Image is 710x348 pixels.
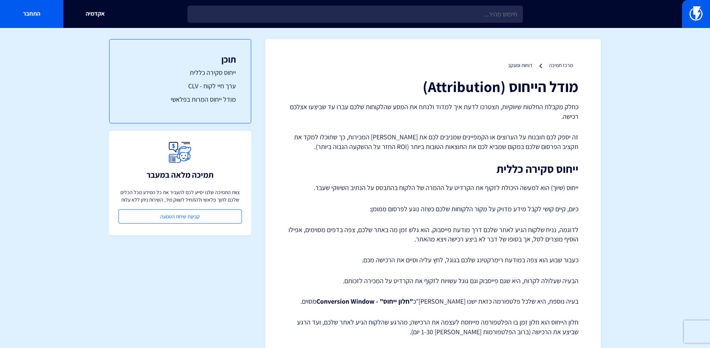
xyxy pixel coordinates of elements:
p: כיום, קיים קושי לקבל מידע מדויק על מקור הלקוחות שלכם כשזה נוגע לפרסום ממומן: [288,204,578,214]
p: זה יספק לכם תובנות על הערוצים או הקמפיינים שמניבים לכם את [PERSON_NAME] המכירות, כך שתוכלו למקד א... [288,132,578,151]
a: דוחות ומעקב [508,62,532,69]
strong: "חלון ייחוס" - Conversion Window [316,297,413,306]
h1: מודל הייחוס (Attribution) [288,78,578,95]
p: צוות התמיכה שלנו יסייע לכם להעביר את כל המידע מכל הכלים שלכם לתוך פלאשי ולהתחיל לשווק מיד, השירות... [119,189,242,203]
a: קביעת שיחת הטמעה [119,209,242,224]
h3: תוכן [124,54,236,64]
p: הבעיה שעלולה לקרות, היא שגם פייסבוק וגם גוגל עשויות לזקוף את הקרדיט על המכירה לזכותם. [288,276,578,286]
h2: ייחוס סקירה כללית [288,163,578,175]
p: לדוגמה, נניח שלקוח הגיע לאתר שלכם דרך מודעת פייסבוק. הוא גלש זמן מה באתר שלכם, צפה בדפים מסוימים,... [288,225,578,244]
a: מרכז תמיכה [549,62,573,69]
a: ערך חיי לקוח - CLV [124,81,236,91]
input: חיפוש מהיר... [187,6,523,23]
p: כחלק מקבלת החלטות שיווקיות, תצטרכו לדעת איך למדוד ולנתח את המסע שהלקוחות שלכם עברו עד שביצעו אצלכ... [288,102,578,121]
p: ייחוס (שיוך) הוא למעשה היכולת לזקוף את הקרדיט על ההמרה של הלקוח בהתבסס על הנתיב השיווקי שעבר. [288,183,578,193]
a: ייחוס סקירה כללית [124,68,236,77]
a: מודל ייחוס המרות בפלאשי [124,95,236,104]
p: חלון הייחוס הוא חלון זמן בו הפלטפורמה מייחסת לעצמה את הרכישה; מהרגע שהלקוח הגיע לאתר שלכם, ועד הר... [288,317,578,336]
h3: תמיכה מלאה במעבר [146,170,214,179]
p: כעבור שבוע הוא צפה במודעת רימרקטינג שלכם בגוגל, לחץ עליה וסיים את הרכישה מכם. [288,255,578,265]
p: בעיה נוספת, היא שלכל פלטפורמה כזאת ישנו [PERSON_NAME]"כ מסוים. [288,297,578,306]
